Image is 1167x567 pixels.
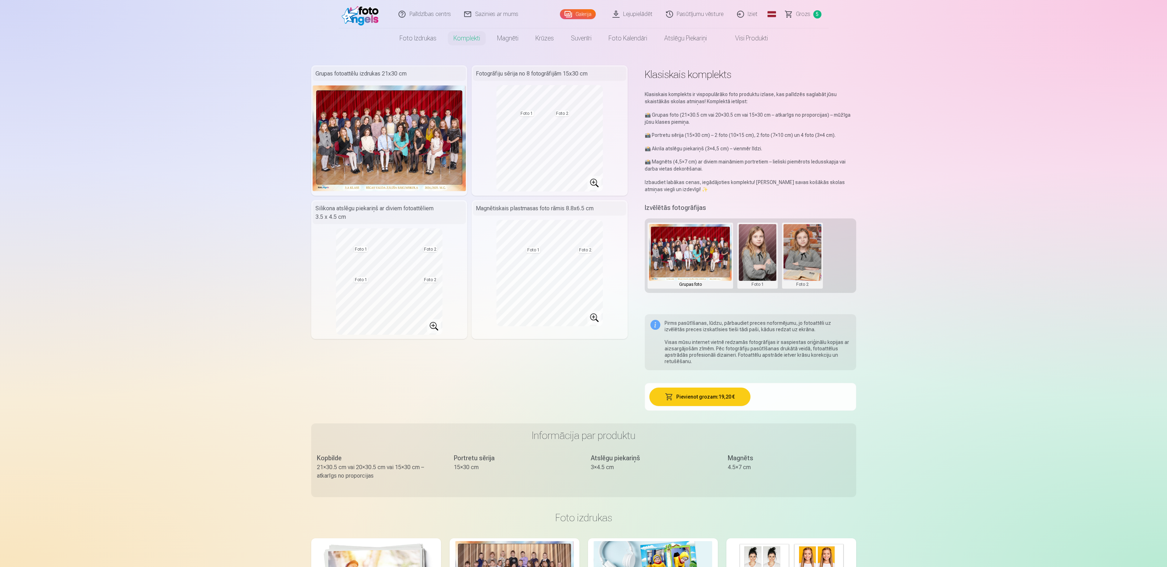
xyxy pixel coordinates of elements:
[728,453,851,463] div: Magnēts
[527,28,562,48] a: Krūzes
[645,68,856,81] h1: Klasiskais komplekts
[645,179,856,193] p: Izbaudiet labākas cenas, iegādājoties komplektu! [PERSON_NAME] savas košākās skolas atmiņas viegl...
[645,158,856,172] p: 📸 Magnēts (4,5×7 cm) ar diviem maināmiem portretiem – lieliski piemērots ledusskapja vai darba vi...
[562,28,600,48] a: Suvenīri
[313,201,466,224] div: Silikona atslēgu piekariņš ar diviem fotoattēliem 3.5 x 4.5 cm
[317,511,851,524] h3: Foto izdrukas
[600,28,656,48] a: Foto kalendāri
[665,320,850,365] div: Pirms pasūtīšanas, lūdzu, pārbaudiet preces noformējumu, jo fotoattēli uz izvēlētās preces izskat...
[317,463,440,480] div: 21×30.5 cm vai 20×30.5 cm vai 15×30 cm – atkarīgs no proporcijas
[645,145,856,152] p: 📸 Akrila atslēgu piekariņš (3×4,5 cm) – vienmēr līdzi.
[656,28,715,48] a: Atslēgu piekariņi
[473,67,626,81] div: Fotogrāfiju sērija no 8 fotogrāfijām 15x30 cm
[728,463,851,472] div: 4.5×7 cm
[645,91,856,105] p: Klasiskais komplekts ir vispopulārāko foto produktu izlase, kas palīdzēs saglabāt jūsu skaistākās...
[313,67,466,81] div: Grupas fotoattēlu izdrukas 21x30 cm
[473,201,626,216] div: Magnētiskais plastmasas foto rāmis 8.8x6.5 cm
[489,28,527,48] a: Magnēti
[454,463,577,472] div: 15×30 cm
[813,10,821,18] span: 5
[454,453,577,463] div: Portretu sērija
[715,28,776,48] a: Visi produkti
[591,463,714,472] div: 3×4.5 cm
[649,388,750,406] button: Pievienot grozam:19,20 €
[317,453,440,463] div: Kopbilde
[796,10,810,18] span: Grozs
[560,9,596,19] a: Galerija
[591,453,714,463] div: Atslēgu piekariņš
[445,28,489,48] a: Komplekti
[391,28,445,48] a: Foto izdrukas
[645,111,856,126] p: 📸 Grupas foto (21×30.5 cm vai 20×30.5 cm vai 15×30 cm – atkarīgs no proporcijas) – mūžīga jūsu kl...
[645,203,706,213] h5: Izvēlētās fotogrāfijas
[317,429,851,442] h3: Informācija par produktu
[645,132,856,139] p: 📸 Portretu sērija (15×30 cm) – 2 foto (10×15 cm), 2 foto (7×10 cm) un 4 foto (3×4 cm).
[342,3,382,26] img: /fa1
